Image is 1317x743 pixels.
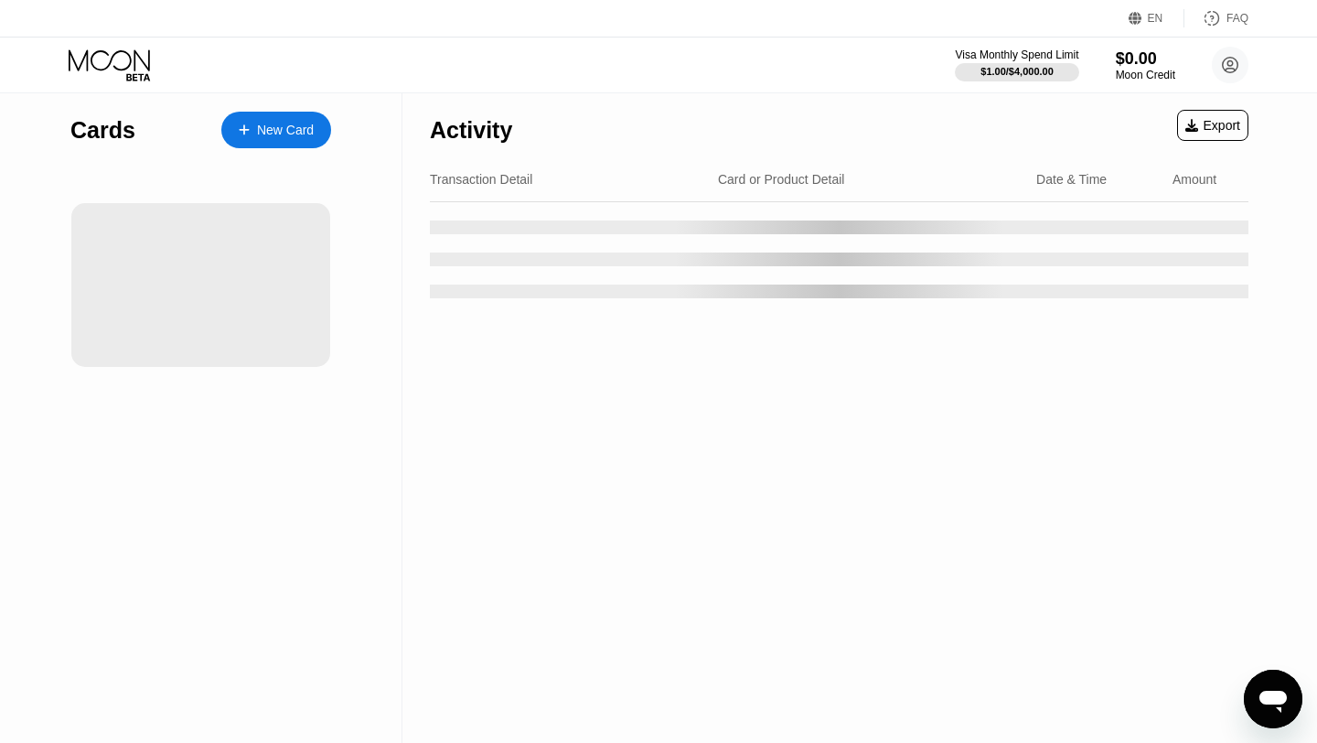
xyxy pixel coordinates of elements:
[1185,118,1240,133] div: Export
[1226,12,1248,25] div: FAQ
[221,112,331,148] div: New Card
[70,117,135,144] div: Cards
[1036,172,1107,187] div: Date & Time
[1129,9,1184,27] div: EN
[1184,9,1248,27] div: FAQ
[1116,69,1175,81] div: Moon Credit
[718,172,845,187] div: Card or Product Detail
[1116,49,1175,69] div: $0.00
[955,48,1078,81] div: Visa Monthly Spend Limit$1.00/$4,000.00
[980,66,1054,77] div: $1.00 / $4,000.00
[1172,172,1216,187] div: Amount
[1116,49,1175,81] div: $0.00Moon Credit
[257,123,314,138] div: New Card
[1244,670,1302,728] iframe: Schaltfläche zum Öffnen des Messaging-Fensters
[430,117,512,144] div: Activity
[1177,110,1248,141] div: Export
[955,48,1078,61] div: Visa Monthly Spend Limit
[430,172,532,187] div: Transaction Detail
[1148,12,1163,25] div: EN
